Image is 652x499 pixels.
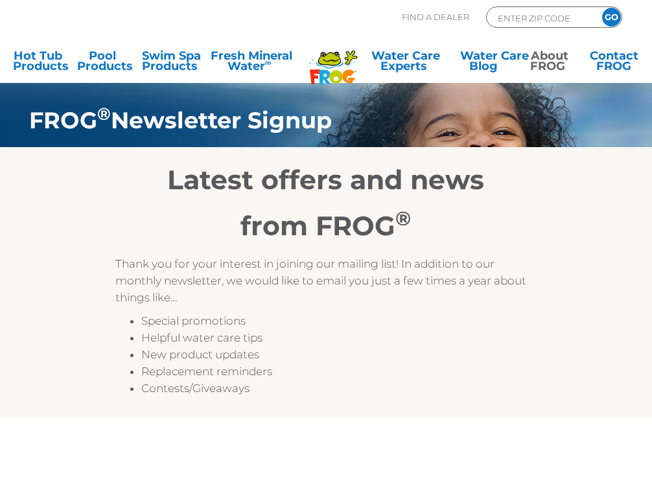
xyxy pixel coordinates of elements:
li: Contests/Giveaways [141,380,537,397]
a: Water CareExperts [366,51,446,76]
p: Thank you for your interest in joining our mailing list! In addition to our monthly newsletter, w... [115,255,537,306]
a: Water CareBlog [460,51,510,76]
img: Frog Products Logo [303,34,364,85]
li: New product updates [141,346,537,363]
h1: FROG Newsletter Signup [29,108,579,133]
h2: Latest offers and news [115,163,537,196]
a: AboutFROG [524,51,574,76]
sup: ® [97,104,111,124]
a: Fresh MineralWater∞ [206,51,296,76]
sup: ® [395,206,411,231]
a: ContactFROG [589,51,639,76]
a: Swim SpaProducts [142,51,192,76]
input: GO [602,8,621,27]
a: Hot TubProducts [13,51,63,76]
li: Special promotions [141,312,537,329]
p: Find A Dealer [402,6,469,28]
a: PoolProducts [77,51,127,76]
sup: ∞ [265,57,272,67]
li: Replacement reminders [141,363,537,380]
li: Helpful water care tips [141,329,537,346]
h2: from FROG [115,209,537,242]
